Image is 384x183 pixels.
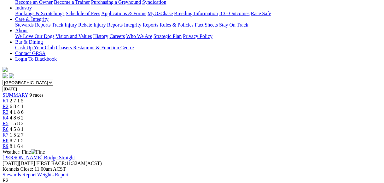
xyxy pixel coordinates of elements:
a: Cash Up Your Club [15,45,55,50]
a: R6 [3,126,9,132]
span: [DATE] [3,161,35,166]
a: Stay On Track [219,22,248,27]
a: SUMMARY [3,92,28,98]
span: 4 1 8 6 [10,109,24,115]
span: [DATE] [3,161,19,166]
a: Integrity Reports [124,22,158,27]
a: Rules & Policies [160,22,194,27]
a: Contact GRSA [15,51,45,56]
a: Race Safe [251,11,271,16]
a: Fact Sheets [195,22,218,27]
div: Bar & Dining [15,45,378,51]
a: Bar & Dining [15,39,43,45]
a: Schedule of Fees [66,11,100,16]
a: Track Injury Rebate [52,22,92,27]
a: Who We Are [126,34,152,39]
a: ICG Outcomes [219,11,249,16]
div: Kennels Close: 11:00am ACST [3,166,378,172]
img: logo-grsa-white.png [3,67,8,72]
a: Weights Report [37,172,69,177]
img: twitter.svg [9,73,14,78]
a: Injury Reports [93,22,123,27]
a: R5 [3,121,9,126]
a: R7 [3,132,9,137]
a: R8 [3,138,9,143]
span: 9 races [29,92,44,98]
span: 6 8 4 1 [10,104,24,109]
a: Stewards Report [3,172,36,177]
div: About [15,34,378,39]
a: Applications & Forms [101,11,146,16]
a: Login To Blackbook [15,56,57,62]
a: History [93,34,108,39]
img: Fine [31,149,45,155]
span: 11:32AM(ACST) [36,161,102,166]
img: facebook.svg [3,73,8,78]
a: Care & Integrity [15,16,49,22]
a: R2 [3,104,9,109]
span: Weather: Fine [3,149,45,155]
div: Care & Integrity [15,22,378,28]
a: Industry [15,5,32,10]
span: 4 5 8 1 [10,126,24,132]
a: Chasers Restaurant & Function Centre [56,45,134,50]
span: FIRST RACE: [36,161,66,166]
span: 8 1 6 4 [10,143,24,149]
span: 2 7 1 5 [10,98,24,103]
span: 1 5 8 2 [10,121,24,126]
a: R3 [3,109,9,115]
a: We Love Our Dogs [15,34,54,39]
a: MyOzChase [148,11,173,16]
a: [PERSON_NAME] Bridge Straight [3,155,75,160]
a: Careers [109,34,125,39]
a: Vision and Values [55,34,92,39]
span: 1 5 2 7 [10,132,24,137]
span: 8 7 1 5 [10,138,24,143]
span: R2 [3,178,9,183]
div: Industry [15,11,378,16]
input: Select date [3,86,58,92]
a: Bookings & Scratchings [15,11,64,16]
a: About [15,28,28,33]
a: Breeding Information [174,11,218,16]
span: 4 8 6 2 [10,115,24,120]
a: Strategic Plan [154,34,182,39]
a: Stewards Reports [15,22,50,27]
a: Privacy Policy [183,34,212,39]
a: R1 [3,98,9,103]
a: R9 [3,143,9,149]
a: R4 [3,115,9,120]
